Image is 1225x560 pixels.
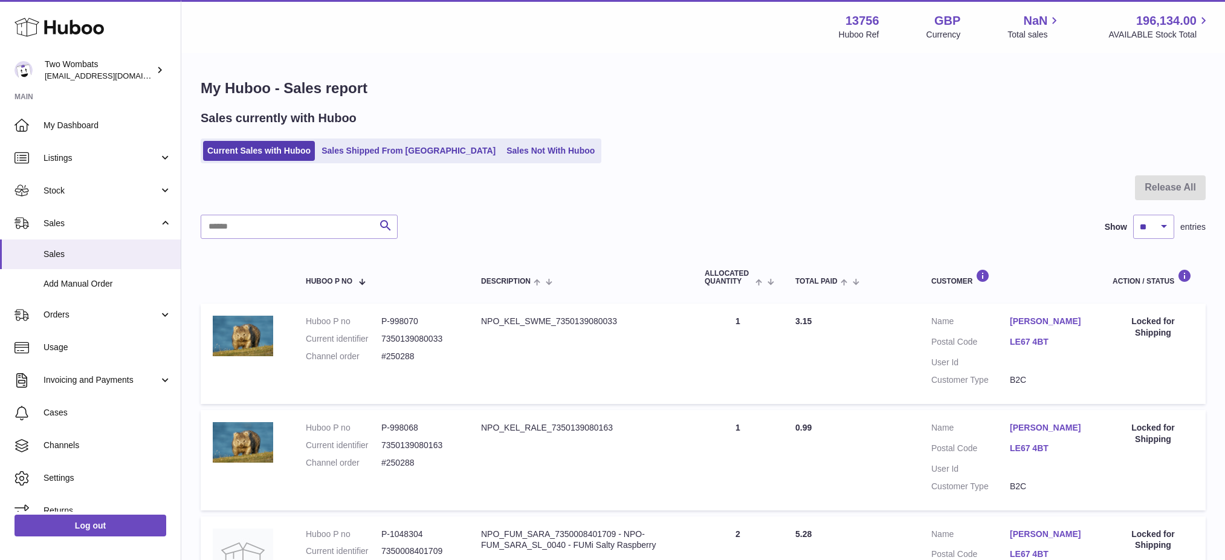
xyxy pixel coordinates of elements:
[44,278,172,290] span: Add Manual Order
[1113,316,1194,339] div: Locked for Shipping
[44,309,159,321] span: Orders
[1010,336,1088,348] a: LE67 4BT
[44,152,159,164] span: Listings
[213,422,273,463] img: shutterstock_1125465338.jpg
[1105,221,1127,233] label: Show
[931,443,1010,457] dt: Postal Code
[44,185,159,197] span: Stock
[795,529,812,539] span: 5.28
[45,59,154,82] div: Two Wombats
[381,457,457,469] dd: #250288
[931,316,1010,330] dt: Name
[381,440,457,451] dd: 7350139080163
[931,269,1088,285] div: Customer
[1010,422,1088,434] a: [PERSON_NAME]
[15,515,166,536] a: Log out
[931,529,1010,543] dt: Name
[481,316,680,327] div: NPO_KEL_SWME_7350139080033
[705,270,752,285] span: ALLOCATED Quantity
[931,422,1010,437] dt: Name
[693,304,783,404] td: 1
[44,472,172,484] span: Settings
[1010,316,1088,327] a: [PERSON_NAME]
[1010,443,1088,454] a: LE67 4BT
[381,333,457,345] dd: 7350139080033
[1113,269,1194,285] div: Action / Status
[502,141,599,161] a: Sales Not With Huboo
[1010,549,1088,560] a: LE67 4BT
[44,440,172,451] span: Channels
[201,110,357,126] h2: Sales currently with Huboo
[481,278,531,285] span: Description
[1010,481,1088,492] dd: B2C
[1010,529,1088,540] a: [PERSON_NAME]
[381,351,457,362] dd: #250288
[201,79,1206,98] h1: My Huboo - Sales report
[693,410,783,510] td: 1
[931,481,1010,492] dt: Customer Type
[931,357,1010,368] dt: User Id
[44,374,159,386] span: Invoicing and Payments
[931,374,1010,386] dt: Customer Type
[44,218,159,229] span: Sales
[1023,13,1047,29] span: NaN
[44,249,172,260] span: Sales
[931,336,1010,351] dt: Postal Code
[44,342,172,353] span: Usage
[213,316,273,356] img: shutterstock_1125465338.jpg
[1007,29,1061,41] span: Total sales
[381,316,457,327] dd: P-998070
[381,529,457,540] dd: P-1048304
[306,278,352,285] span: Huboo P no
[306,440,381,451] dt: Current identifier
[381,545,457,557] dd: 7350008401709
[926,29,961,41] div: Currency
[306,351,381,362] dt: Channel order
[934,13,960,29] strong: GBP
[839,29,879,41] div: Huboo Ref
[306,545,381,557] dt: Current identifier
[795,316,812,326] span: 3.15
[44,505,172,516] span: Returns
[795,423,812,432] span: 0.99
[481,422,680,434] div: NPO_KEL_RALE_7350139080163
[1108,29,1210,41] span: AVAILABLE Stock Total
[44,407,172,418] span: Cases
[481,529,680,552] div: NPO_FUM_SARA_7350008401709 - NPO-FUM_SARA_SL_0040 - FUMi Salty Raspberry
[45,71,178,80] span: [EMAIL_ADDRESS][DOMAIN_NAME]
[44,120,172,131] span: My Dashboard
[1010,374,1088,386] dd: B2C
[306,529,381,540] dt: Huboo P no
[845,13,879,29] strong: 13756
[306,316,381,327] dt: Huboo P no
[15,61,33,79] img: internalAdmin-13756@internal.huboo.com
[306,422,381,434] dt: Huboo P no
[1007,13,1061,41] a: NaN Total sales
[1113,422,1194,445] div: Locked for Shipping
[1180,221,1206,233] span: entries
[1136,13,1197,29] span: 196,134.00
[203,141,315,161] a: Current Sales with Huboo
[306,333,381,345] dt: Current identifier
[795,278,838,285] span: Total paid
[931,463,1010,475] dt: User Id
[1108,13,1210,41] a: 196,134.00 AVAILABLE Stock Total
[381,422,457,434] dd: P-998068
[317,141,500,161] a: Sales Shipped From [GEOGRAPHIC_DATA]
[306,457,381,469] dt: Channel order
[1113,529,1194,552] div: Locked for Shipping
